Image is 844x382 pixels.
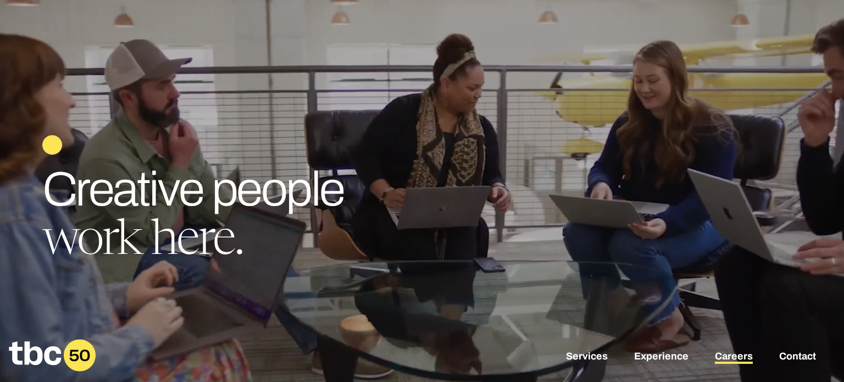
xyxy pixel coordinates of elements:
[566,351,608,364] a: Services
[634,351,688,364] a: Experience
[42,163,344,215] span: Creative people
[42,218,243,267] span: work here.
[779,351,816,364] a: Contact
[715,351,753,364] a: Careers
[9,364,96,375] a: Home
